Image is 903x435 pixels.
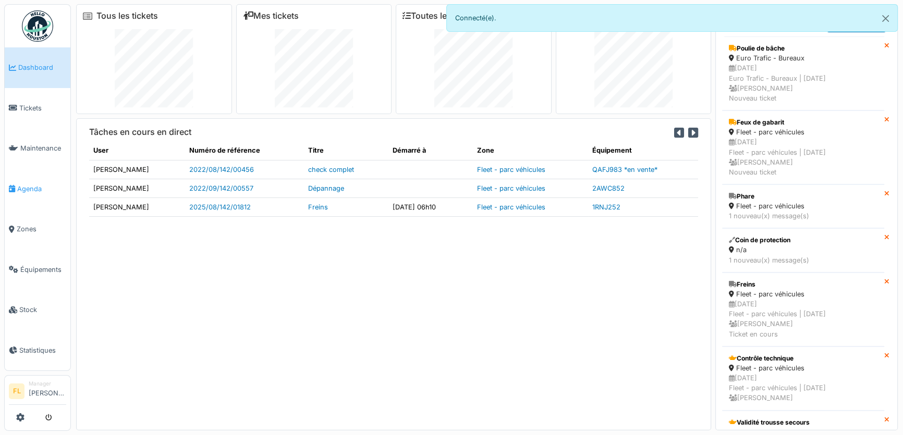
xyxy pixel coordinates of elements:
div: Coin de protection [729,235,877,245]
div: Connecté(e). [446,4,898,32]
span: Équipements [20,265,66,275]
a: Statistiques [5,330,70,371]
th: Équipement [588,141,698,160]
th: Démarré à [388,141,473,160]
div: Manager [29,380,66,388]
a: Fleet - parc véhicules [477,203,545,211]
a: Freins Fleet - parc véhicules [DATE]Fleet - parc véhicules | [DATE] [PERSON_NAME]Ticket en cours [722,272,884,346]
a: 2022/08/142/00456 [189,166,254,173]
span: Tickets [19,103,66,113]
a: 2025/08/142/01812 [189,203,251,211]
div: Fleet - parc véhicules [729,289,877,299]
img: Badge_color-CXgf-gQk.svg [22,10,53,42]
th: Zone [473,141,588,160]
a: Toutes les tâches [402,11,480,21]
a: check complet [308,166,354,173]
span: Agenda [17,184,66,194]
div: 1 nouveau(x) message(s) [729,255,877,265]
td: [PERSON_NAME] [89,160,185,179]
a: 2AWC852 [592,184,625,192]
div: Phare [729,192,877,201]
div: Freins [729,280,877,289]
a: Poulie de bâche Euro Trafic - Bureaux [DATE]Euro Trafic - Bureaux | [DATE] [PERSON_NAME]Nouveau t... [722,36,884,110]
span: Maintenance [20,143,66,153]
span: Zones [17,224,66,234]
div: Contrôle technique [729,354,877,363]
div: [DATE] Fleet - parc véhicules | [DATE] [PERSON_NAME] Ticket en cours [729,299,877,339]
td: [DATE] 06h10 [388,197,473,216]
a: Contrôle technique Fleet - parc véhicules [DATE]Fleet - parc véhicules | [DATE] [PERSON_NAME] [722,346,884,411]
div: Fleet - parc véhicules [729,363,877,373]
div: Fleet - parc véhicules [729,201,877,211]
a: Phare Fleet - parc véhicules 1 nouveau(x) message(s) [722,184,884,228]
a: QAFJ983 *en vente* [592,166,657,173]
a: Zones [5,209,70,250]
div: [DATE] Fleet - parc véhicules | [DATE] [PERSON_NAME] [729,373,877,403]
a: Tickets [5,88,70,129]
a: 2022/09/142/00557 [189,184,253,192]
div: Fleet - parc véhicules [729,127,877,137]
span: translation missing: fr.shared.user [93,146,108,154]
a: Équipements [5,250,70,290]
span: Statistiques [19,345,66,355]
th: Numéro de référence [185,141,304,160]
div: Feux de gabarit [729,118,877,127]
a: Dashboard [5,47,70,88]
span: Stock [19,305,66,315]
td: [PERSON_NAME] [89,179,185,197]
a: Feux de gabarit Fleet - parc véhicules [DATE]Fleet - parc véhicules | [DATE] [PERSON_NAME]Nouveau... [722,110,884,184]
a: Freins [308,203,328,211]
a: FL Manager[PERSON_NAME] [9,380,66,405]
div: n/a [729,245,877,255]
a: Fleet - parc véhicules [477,166,545,173]
a: 1RNJ252 [592,203,620,211]
div: Validité trousse secours [729,418,877,427]
li: FL [9,383,25,399]
button: Close [874,5,897,32]
div: Poulie de bâche [729,44,877,53]
a: Maintenance [5,128,70,169]
a: Coin de protection n/a 1 nouveau(x) message(s) [722,228,884,272]
a: Mes tickets [243,11,299,21]
td: [PERSON_NAME] [89,197,185,216]
a: Dépannage [308,184,344,192]
span: Dashboard [18,63,66,72]
a: Stock [5,290,70,330]
a: Agenda [5,169,70,209]
h6: Tâches en cours en direct [89,127,191,137]
a: Tous les tickets [96,11,158,21]
div: Euro Trafic - Bureaux [729,53,877,63]
a: Fleet - parc véhicules [477,184,545,192]
div: 1 nouveau(x) message(s) [729,211,877,221]
li: [PERSON_NAME] [29,380,66,402]
div: [DATE] Fleet - parc véhicules | [DATE] [PERSON_NAME] Nouveau ticket [729,137,877,177]
th: Titre [304,141,388,160]
div: [DATE] Euro Trafic - Bureaux | [DATE] [PERSON_NAME] Nouveau ticket [729,63,877,103]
